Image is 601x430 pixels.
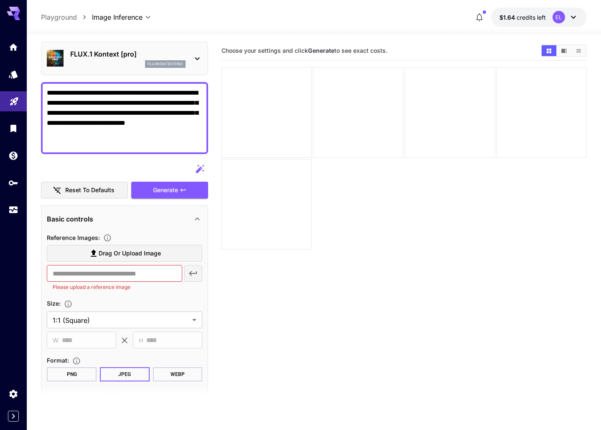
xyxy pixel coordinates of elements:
div: Show images in grid viewShow images in video viewShow images in list view [541,44,587,57]
p: Please upload a reference image [53,283,176,291]
span: Size : [47,300,61,307]
button: Upload a reference image to guide the result. This is needed for Image-to-Image or Inpainting. Su... [100,234,115,242]
div: $1.6366 [499,13,546,22]
span: Format : [47,357,69,364]
button: Reset to defaults [41,182,128,199]
button: WEBP [153,367,203,381]
div: API Keys [8,178,18,188]
div: Models [8,69,18,80]
button: Show images in grid view [542,45,556,56]
div: Playground [9,93,19,104]
span: W [53,335,59,345]
div: EL [553,11,565,23]
p: Basic controls [47,214,93,224]
button: JPEG [100,367,150,381]
button: $1.6366EL [491,8,587,27]
div: Settings [8,389,18,399]
button: Show images in video view [557,45,571,56]
div: FLUX.1 Kontext [pro]fluxkontextpro [47,46,202,71]
div: Wallet [8,150,18,161]
span: Generate [153,185,178,196]
span: $1.64 [499,14,517,21]
b: Generate [308,47,334,54]
div: Home [8,42,18,52]
p: FLUX.1 Kontext [pro] [70,49,186,59]
button: Generate [131,182,208,199]
button: PNG [47,367,97,381]
a: Playground [41,12,77,22]
div: Usage [8,205,18,215]
span: Image Inference [92,12,143,22]
span: H [139,335,143,345]
nav: breadcrumb [41,12,92,22]
button: Show images in list view [571,45,586,56]
div: Library [8,123,18,134]
p: fluxkontextpro [148,61,183,67]
button: Choose the file format for the output image. [69,357,84,365]
span: Reference Images : [47,234,100,241]
button: Expand sidebar [8,411,19,422]
span: credits left [517,14,546,21]
span: 1:1 (Square) [53,315,189,325]
div: Basic controls [47,209,202,229]
span: Choose your settings and click to see exact costs. [222,47,387,54]
label: Drag or upload image [47,245,202,262]
span: Drag or upload image [99,248,161,259]
button: Adjust the dimensions of the generated image by specifying its width and height in pixels, or sel... [61,300,76,308]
